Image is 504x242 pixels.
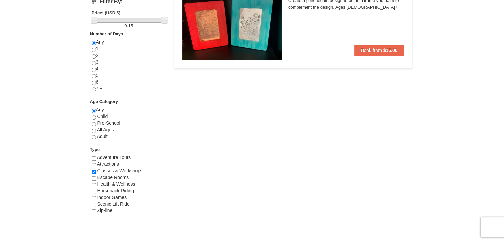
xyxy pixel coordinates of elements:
[97,175,129,180] span: Escape Rooms
[92,10,121,15] strong: Price: (USD $)
[128,23,133,28] span: 15
[97,161,119,167] span: Attractions
[90,147,100,152] strong: Type
[92,39,166,98] div: Any 1 2 3 4 5 6 7 +
[97,134,108,139] span: Adult
[97,168,142,173] span: Classes & Workshops
[97,188,134,193] span: Horseback Riding
[97,195,127,200] span: Indoor Games
[124,23,127,28] span: 0
[90,99,118,104] strong: Age Category
[383,48,398,53] strong: $15.00
[97,201,129,207] span: Scenic Lift Ride
[90,31,123,36] strong: Number of Days
[361,48,382,53] span: Book from
[97,181,135,187] span: Health & Wellness
[97,208,112,213] span: Zip-line
[97,120,120,126] span: Pre-School
[92,107,166,146] div: Any
[97,155,131,160] span: Adventure Tours
[97,127,114,132] span: All Ages
[97,114,108,119] span: Child
[354,45,404,56] button: Book from $15.00
[92,23,166,29] label: -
